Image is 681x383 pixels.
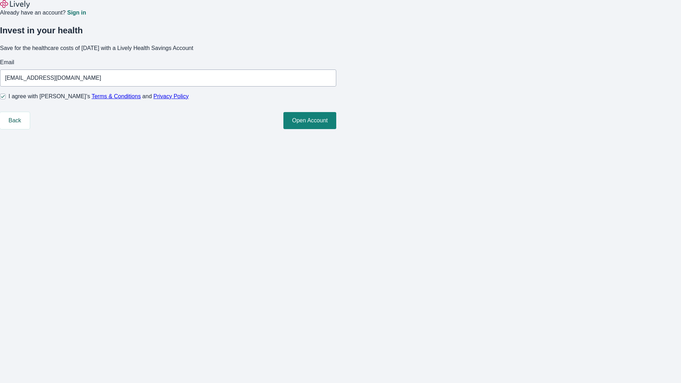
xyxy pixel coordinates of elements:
a: Privacy Policy [154,93,189,99]
span: I agree with [PERSON_NAME]’s and [9,92,189,101]
button: Open Account [283,112,336,129]
a: Terms & Conditions [92,93,141,99]
a: Sign in [67,10,86,16]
